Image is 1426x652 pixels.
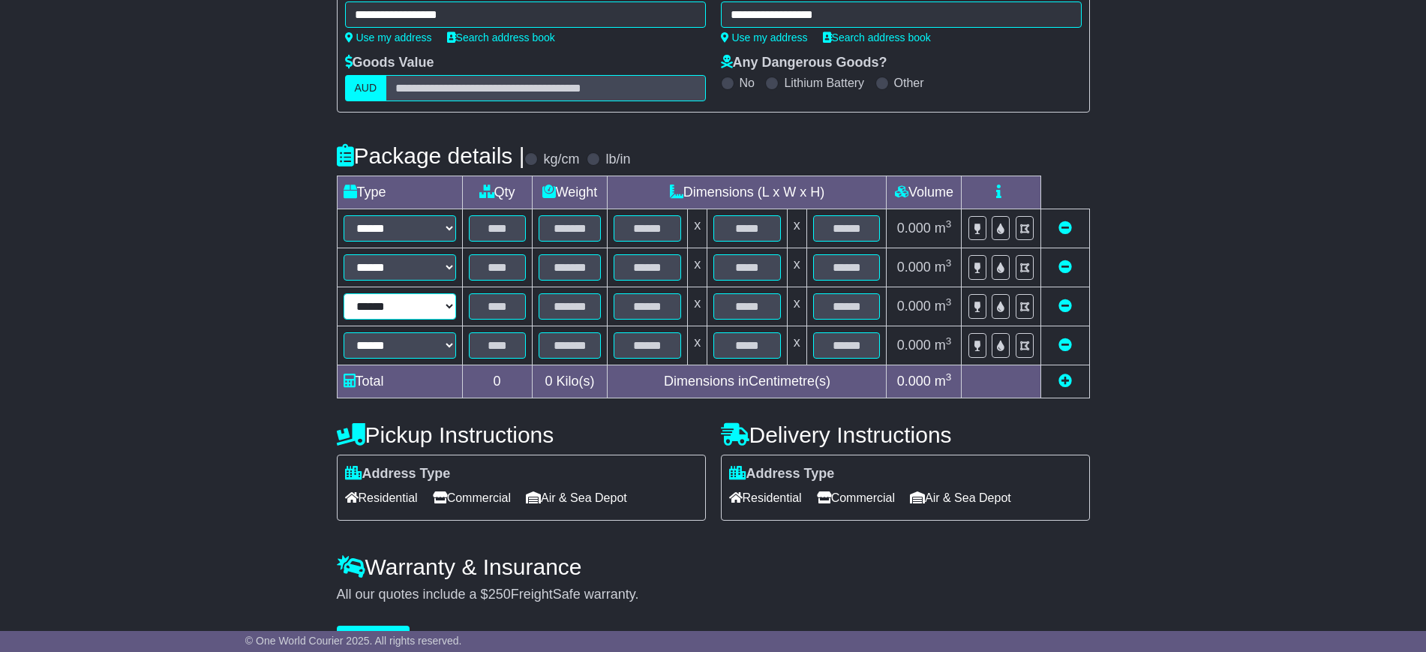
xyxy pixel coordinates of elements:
button: Get Quotes [337,626,410,652]
span: 250 [488,587,511,602]
td: x [688,287,707,326]
td: Type [337,176,462,209]
span: Residential [729,486,802,509]
td: Dimensions in Centimetre(s) [608,365,887,398]
sup: 3 [946,296,952,308]
span: Commercial [817,486,895,509]
td: x [787,209,806,248]
a: Remove this item [1058,260,1072,275]
td: Volume [887,176,962,209]
span: m [935,221,952,236]
span: © One World Courier 2025. All rights reserved. [245,635,462,647]
td: Weight [532,176,608,209]
label: kg/cm [543,152,579,168]
span: Air & Sea Depot [526,486,627,509]
a: Remove this item [1058,299,1072,314]
td: Qty [462,176,532,209]
label: Address Type [729,466,835,482]
div: All our quotes include a $ FreightSafe warranty. [337,587,1090,603]
span: m [935,260,952,275]
td: Dimensions (L x W x H) [608,176,887,209]
a: Search address book [447,32,555,44]
span: Commercial [433,486,511,509]
span: m [935,374,952,389]
span: 0.000 [897,221,931,236]
sup: 3 [946,257,952,269]
label: Address Type [345,466,451,482]
td: x [787,287,806,326]
a: Use my address [345,32,432,44]
label: Any Dangerous Goods? [721,55,887,71]
label: Other [894,76,924,90]
h4: Warranty & Insurance [337,554,1090,579]
td: x [688,248,707,287]
a: Remove this item [1058,221,1072,236]
span: Air & Sea Depot [910,486,1011,509]
td: Kilo(s) [532,365,608,398]
a: Search address book [823,32,931,44]
span: Residential [345,486,418,509]
h4: Pickup Instructions [337,422,706,447]
span: 0.000 [897,374,931,389]
td: x [787,248,806,287]
label: No [740,76,755,90]
td: Total [337,365,462,398]
span: 0 [545,374,552,389]
a: Add new item [1058,374,1072,389]
span: 0.000 [897,299,931,314]
sup: 3 [946,335,952,347]
td: x [688,326,707,365]
label: Goods Value [345,55,434,71]
td: 0 [462,365,532,398]
label: lb/in [605,152,630,168]
h4: Package details | [337,143,525,168]
span: m [935,299,952,314]
sup: 3 [946,218,952,230]
label: Lithium Battery [784,76,864,90]
h4: Delivery Instructions [721,422,1090,447]
a: Use my address [721,32,808,44]
span: m [935,338,952,353]
span: 0.000 [897,338,931,353]
td: x [787,326,806,365]
label: AUD [345,75,387,101]
td: x [688,209,707,248]
span: 0.000 [897,260,931,275]
a: Remove this item [1058,338,1072,353]
sup: 3 [946,371,952,383]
